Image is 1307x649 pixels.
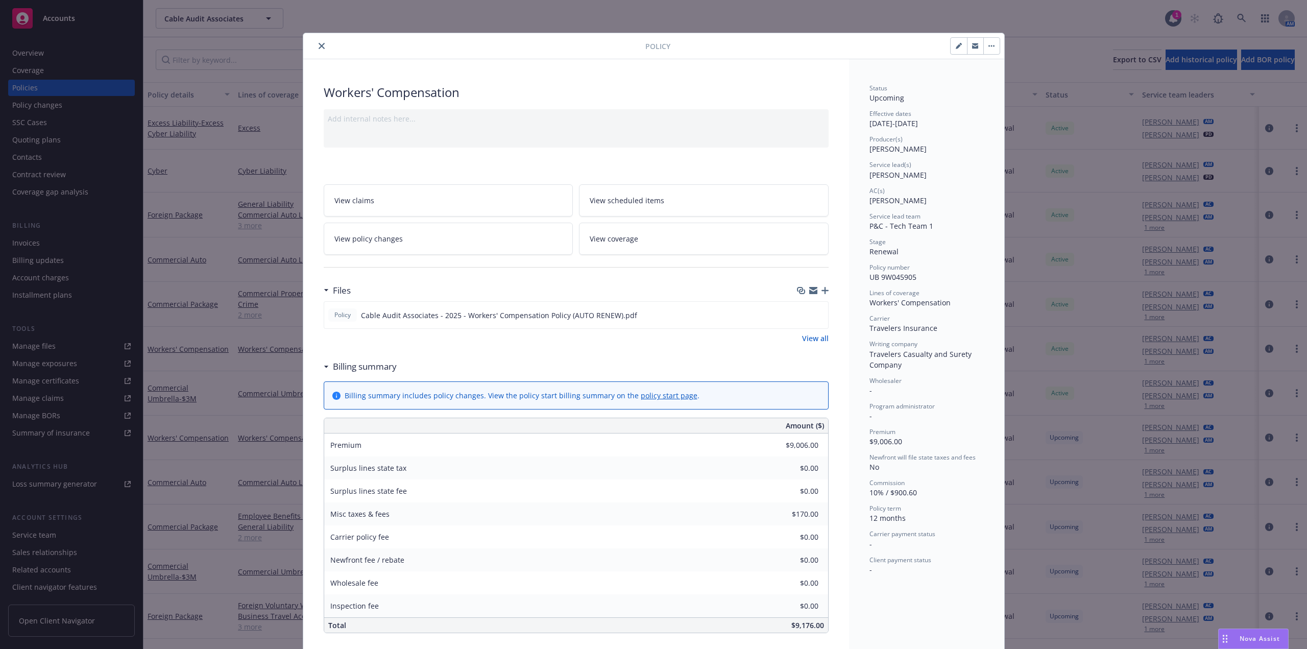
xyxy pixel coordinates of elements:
[869,539,872,549] span: -
[869,212,921,221] span: Service lead team
[345,390,699,401] div: Billing summary includes policy changes. View the policy start billing summary on the .
[330,601,379,611] span: Inspection fee
[330,578,378,588] span: Wholesale fee
[758,598,825,614] input: 0.00
[641,391,697,400] a: policy start page
[328,113,825,124] div: Add internal notes here...
[869,565,872,574] span: -
[869,186,885,195] span: AC(s)
[758,438,825,453] input: 0.00
[324,223,573,255] a: View policy changes
[579,184,829,217] a: View scheduled items
[332,310,353,320] span: Policy
[330,440,361,450] span: Premium
[802,333,829,344] a: View all
[786,420,824,431] span: Amount ($)
[869,478,905,487] span: Commission
[869,323,937,333] span: Travelers Insurance
[869,272,916,282] span: UB 9W045905
[316,40,328,52] button: close
[590,233,638,244] span: View coverage
[324,184,573,217] a: View claims
[869,144,927,154] span: [PERSON_NAME]
[333,284,351,297] h3: Files
[324,360,397,373] div: Billing summary
[579,223,829,255] a: View coverage
[330,532,389,542] span: Carrier policy fee
[869,376,902,385] span: Wholesaler
[869,160,911,169] span: Service lead(s)
[869,221,933,231] span: P&C - Tech Team 1
[869,196,927,205] span: [PERSON_NAME]
[330,509,390,519] span: Misc taxes & fees
[869,135,903,143] span: Producer(s)
[869,556,931,564] span: Client payment status
[869,437,902,446] span: $9,006.00
[869,504,901,513] span: Policy term
[361,310,637,321] span: Cable Audit Associates - 2025 - Workers' Compensation Policy (AUTO RENEW).pdf
[869,488,917,497] span: 10% / $900.60
[1240,634,1280,643] span: Nova Assist
[330,486,407,496] span: Surplus lines state fee
[869,93,904,103] span: Upcoming
[758,552,825,568] input: 0.00
[590,195,664,206] span: View scheduled items
[869,109,911,118] span: Effective dates
[869,453,976,462] span: Newfront will file state taxes and fees
[869,263,910,272] span: Policy number
[334,233,403,244] span: View policy changes
[330,555,404,565] span: Newfront fee / rebate
[869,411,872,421] span: -
[330,463,406,473] span: Surplus lines state tax
[869,84,887,92] span: Status
[758,484,825,499] input: 0.00
[645,41,670,52] span: Policy
[798,310,807,321] button: download file
[869,530,935,538] span: Carrier payment status
[324,84,829,101] div: Workers' Compensation
[328,620,346,630] span: Total
[869,349,974,370] span: Travelers Casualty and Surety Company
[869,109,984,129] div: [DATE] - [DATE]
[758,575,825,591] input: 0.00
[869,289,919,297] span: Lines of coverage
[869,427,895,436] span: Premium
[1219,629,1231,648] div: Drag to move
[1218,629,1289,649] button: Nova Assist
[758,507,825,522] input: 0.00
[324,284,351,297] div: Files
[333,360,397,373] h3: Billing summary
[869,340,917,348] span: Writing company
[334,195,374,206] span: View claims
[758,530,825,545] input: 0.00
[869,513,906,523] span: 12 months
[758,461,825,476] input: 0.00
[869,462,879,472] span: No
[869,386,872,395] span: -
[791,620,824,630] span: $9,176.00
[869,247,899,256] span: Renewal
[869,237,886,246] span: Stage
[869,298,951,307] span: Workers' Compensation
[869,402,935,411] span: Program administrator
[869,170,927,180] span: [PERSON_NAME]
[869,314,890,323] span: Carrier
[815,310,824,321] button: preview file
